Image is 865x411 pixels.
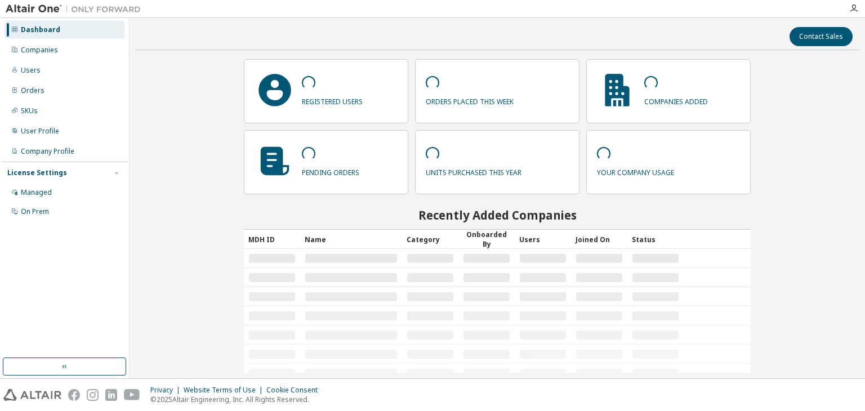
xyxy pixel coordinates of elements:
[150,395,324,404] p: © 2025 Altair Engineering, Inc. All Rights Reserved.
[597,164,674,177] p: your company usage
[305,230,398,248] div: Name
[644,93,708,106] p: companies added
[6,3,146,15] img: Altair One
[105,389,117,401] img: linkedin.svg
[426,93,514,106] p: orders placed this week
[21,25,60,34] div: Dashboard
[519,230,567,248] div: Users
[7,168,67,177] div: License Settings
[124,389,140,401] img: youtube.svg
[3,389,61,401] img: altair_logo.svg
[632,230,679,248] div: Status
[68,389,80,401] img: facebook.svg
[21,188,52,197] div: Managed
[302,164,359,177] p: pending orders
[463,230,510,249] div: Onboarded By
[21,66,41,75] div: Users
[302,93,363,106] p: registered users
[266,386,324,395] div: Cookie Consent
[576,230,623,248] div: Joined On
[21,86,44,95] div: Orders
[426,164,521,177] p: units purchased this year
[184,386,266,395] div: Website Terms of Use
[21,127,59,136] div: User Profile
[244,208,751,222] h2: Recently Added Companies
[248,230,296,248] div: MDH ID
[21,147,74,156] div: Company Profile
[150,386,184,395] div: Privacy
[87,389,99,401] img: instagram.svg
[790,27,853,46] button: Contact Sales
[21,106,38,115] div: SKUs
[407,230,454,248] div: Category
[21,207,49,216] div: On Prem
[21,46,58,55] div: Companies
